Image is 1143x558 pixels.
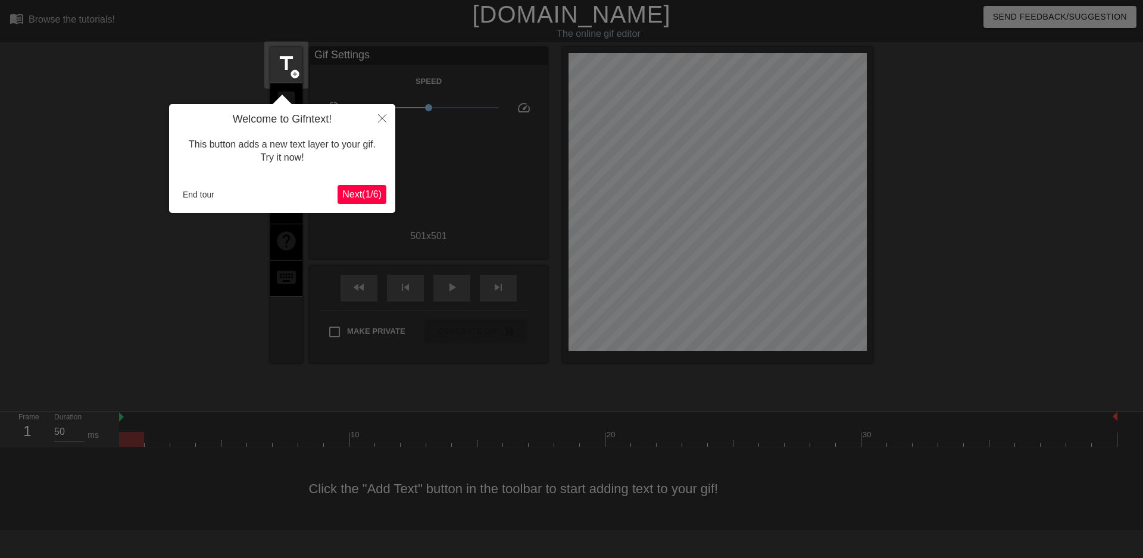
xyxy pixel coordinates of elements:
button: Close [369,104,395,131]
div: This button adds a new text layer to your gif. Try it now! [178,126,386,177]
h4: Welcome to Gifntext! [178,113,386,126]
button: End tour [178,186,219,203]
button: Next [338,185,386,204]
span: Next ( 1 / 6 ) [342,189,382,199]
